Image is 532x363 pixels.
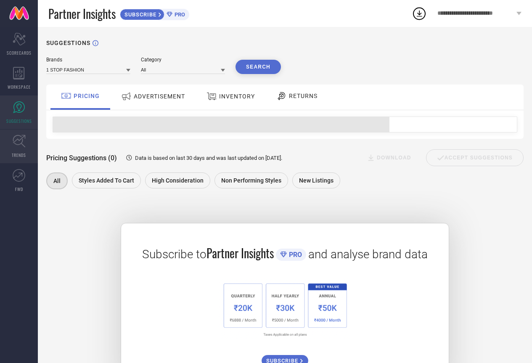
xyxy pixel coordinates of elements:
[6,118,32,124] span: SUGGESTIONS
[236,60,281,74] button: Search
[7,50,32,56] span: SCORECARDS
[120,11,159,18] span: SUBSCRIBE
[426,149,524,166] div: Accept Suggestions
[53,178,61,184] span: All
[412,6,427,21] div: Open download list
[141,57,225,63] div: Category
[221,177,281,184] span: Non Performing Styles
[134,93,185,100] span: ADVERTISEMENT
[299,177,333,184] span: New Listings
[120,7,189,20] a: SUBSCRIBEPRO
[79,177,134,184] span: Styles Added To Cart
[289,93,318,99] span: RETURNS
[48,5,116,22] span: Partner Insights
[15,186,23,192] span: FWD
[218,278,351,340] img: 1a6fb96cb29458d7132d4e38d36bc9c7.png
[219,93,255,100] span: INVENTORY
[152,177,204,184] span: High Consideration
[12,152,26,158] span: TRENDS
[308,247,428,261] span: and analyse brand data
[46,40,90,46] h1: SUGGESTIONS
[135,155,282,161] span: Data is based on last 30 days and was last updated on [DATE] .
[142,247,206,261] span: Subscribe to
[8,84,31,90] span: WORKSPACE
[206,244,274,262] span: Partner Insights
[46,57,130,63] div: Brands
[74,93,100,99] span: PRICING
[287,251,302,259] span: PRO
[46,154,117,162] span: Pricing Suggestions (0)
[172,11,185,18] span: PRO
